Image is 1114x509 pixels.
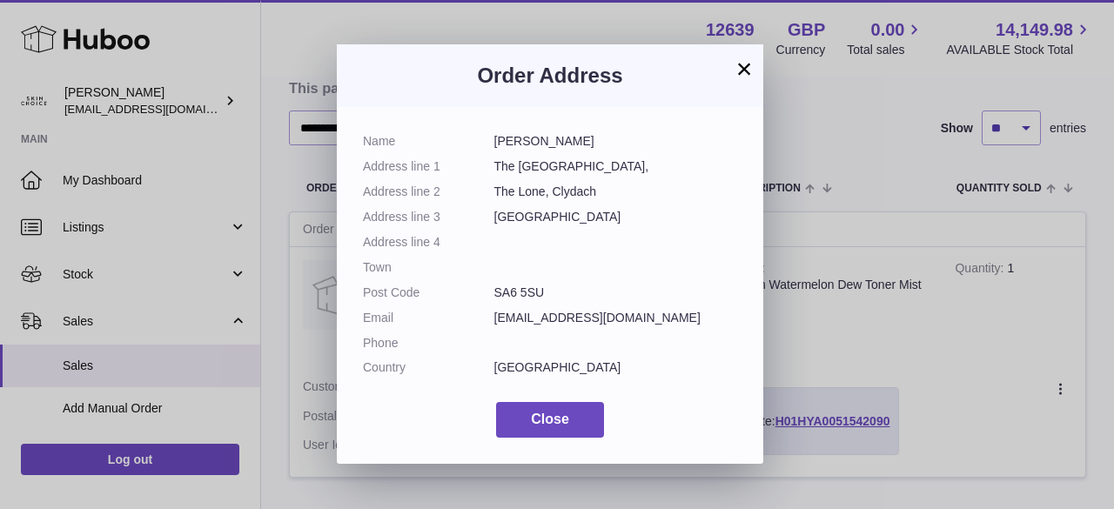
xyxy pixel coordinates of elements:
[363,209,494,225] dt: Address line 3
[363,335,494,352] dt: Phone
[363,62,737,90] h3: Order Address
[363,133,494,150] dt: Name
[363,259,494,276] dt: Town
[496,402,604,438] button: Close
[363,234,494,251] dt: Address line 4
[494,310,738,326] dd: [EMAIL_ADDRESS][DOMAIN_NAME]
[494,133,738,150] dd: [PERSON_NAME]
[494,359,738,376] dd: [GEOGRAPHIC_DATA]
[494,184,738,200] dd: The Lone, Clydach
[363,184,494,200] dt: Address line 2
[531,412,569,426] span: Close
[494,158,738,175] dd: The [GEOGRAPHIC_DATA],
[363,158,494,175] dt: Address line 1
[363,359,494,376] dt: Country
[363,285,494,301] dt: Post Code
[494,209,738,225] dd: [GEOGRAPHIC_DATA]
[363,310,494,326] dt: Email
[494,285,738,301] dd: SA6 5SU
[734,58,755,79] button: ×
